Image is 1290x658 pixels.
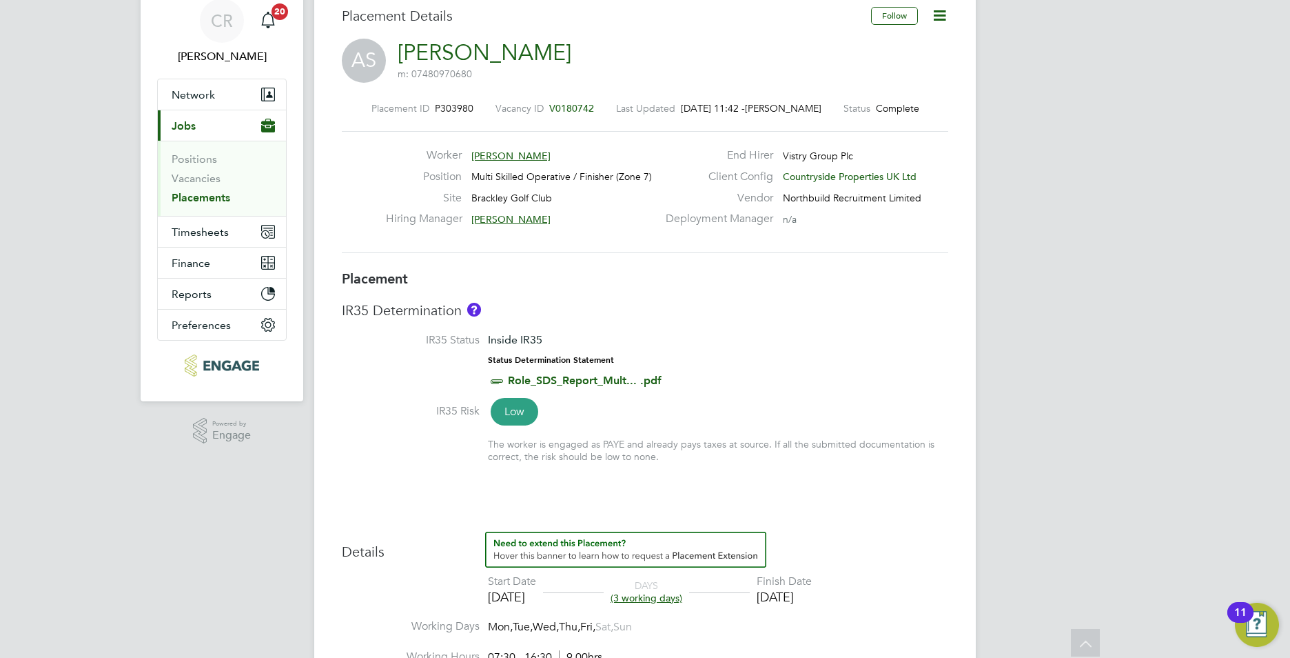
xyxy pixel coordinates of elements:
span: Powered by [212,418,251,430]
a: Positions [172,152,217,166]
span: [PERSON_NAME] [745,102,821,114]
strong: Status Determination Statement [488,355,614,365]
label: IR35 Status [342,333,480,348]
button: Follow [871,7,918,25]
span: n/a [783,213,797,226]
span: Wed, [533,620,559,634]
span: 20 [272,3,288,20]
button: Network [158,79,286,110]
label: Working Days [342,619,480,634]
div: Start Date [488,575,536,589]
div: Finish Date [757,575,812,589]
div: [DATE] [757,589,812,605]
span: Fri, [580,620,595,634]
label: Position [386,170,462,184]
div: 11 [1234,612,1247,630]
span: Sun [613,620,632,634]
button: Reports [158,279,286,309]
span: Jobs [172,119,196,132]
b: Placement [342,270,408,287]
span: Sat, [595,620,613,634]
span: Preferences [172,319,231,332]
button: How to extend a Placement? [485,532,766,568]
label: Vacancy ID [495,102,544,114]
h3: IR35 Determination [342,301,948,319]
button: Timesheets [158,217,286,247]
span: Northbuild Recruitment Limited [783,192,921,204]
label: Vendor [657,191,773,206]
span: Timesheets [172,226,229,239]
label: IR35 Risk [342,404,480,419]
span: CR [211,12,233,30]
button: Finance [158,248,286,278]
span: Finance [172,257,210,270]
label: Worker [386,148,462,163]
button: Jobs [158,110,286,141]
a: Placements [172,191,230,204]
span: Low [491,398,538,426]
span: AS [342,39,386,83]
button: Open Resource Center, 11 new notifications [1235,603,1279,647]
label: Site [386,191,462,206]
label: Deployment Manager [657,212,773,226]
label: Hiring Manager [386,212,462,226]
a: Role_SDS_Report_Mult... .pdf [508,374,662,387]
span: V0180742 [549,102,594,114]
div: DAYS [604,579,689,604]
span: Inside IR35 [488,333,542,346]
a: [PERSON_NAME] [398,39,571,66]
span: Vistry Group Plc [783,150,853,162]
span: Countryside Properties UK Ltd [783,170,917,183]
div: [DATE] [488,589,536,605]
span: [DATE] 11:42 - [681,102,745,114]
label: Last Updated [616,102,675,114]
span: Mon, [488,620,513,634]
span: Complete [876,102,919,114]
div: Jobs [158,141,286,216]
h3: Details [342,532,948,561]
span: P303980 [435,102,473,114]
div: The worker is engaged as PAYE and already pays taxes at source. If all the submitted documentatio... [488,438,948,463]
button: About IR35 [467,303,481,317]
span: [PERSON_NAME] [471,150,551,162]
a: Go to home page [157,355,287,377]
a: Vacancies [172,172,221,185]
span: Engage [212,430,251,441]
span: Reports [172,288,212,301]
span: Tue, [513,620,533,634]
img: northbuildrecruit-logo-retina.png [185,355,258,377]
span: Thu, [559,620,580,634]
span: m: 07480970680 [398,68,472,80]
span: Multi Skilled Operative / Finisher (Zone 7) [471,170,652,183]
label: Placement ID [371,102,429,114]
button: Preferences [158,310,286,340]
span: [PERSON_NAME] [471,213,551,226]
a: Powered byEngage [193,418,252,444]
label: Client Config [657,170,773,184]
span: Callum Riley [157,48,287,65]
span: Brackley Golf Club [471,192,552,204]
span: Network [172,88,215,101]
span: (3 working days) [611,592,682,604]
h3: Placement Details [342,7,861,25]
label: Status [843,102,870,114]
label: End Hirer [657,148,773,163]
